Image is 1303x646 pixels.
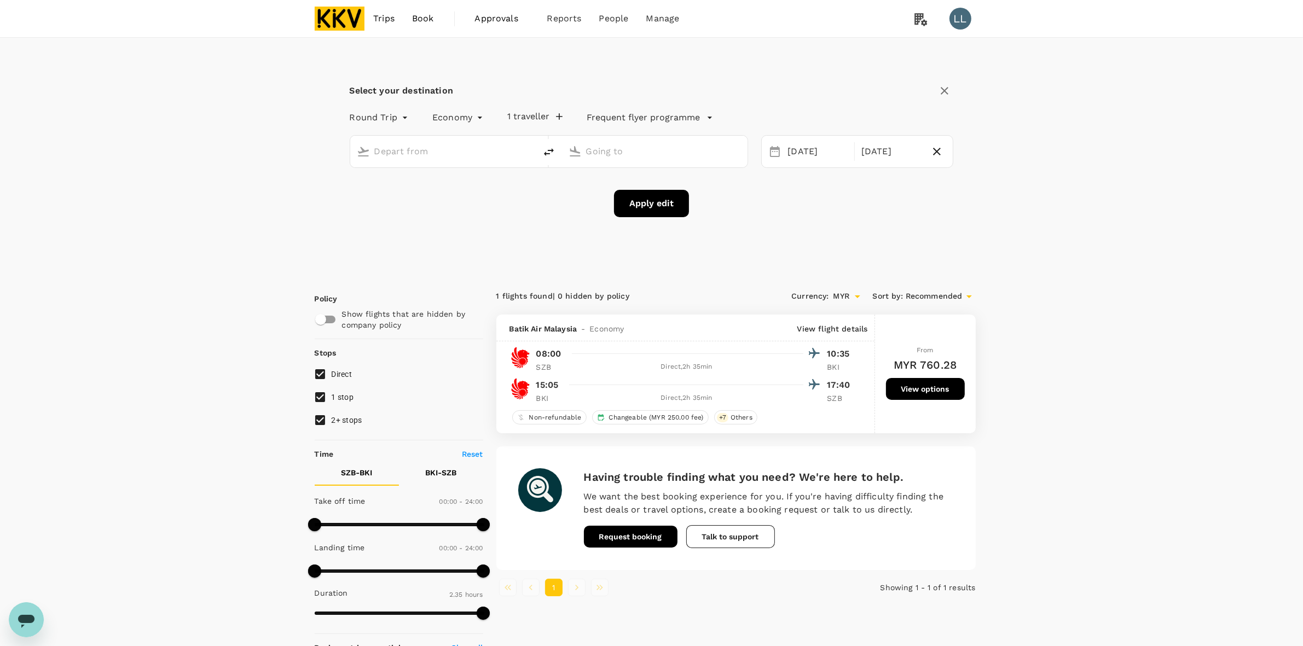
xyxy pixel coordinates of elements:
div: Economy [432,109,485,126]
span: + 7 [717,413,728,422]
nav: pagination navigation [496,579,816,596]
button: Open [528,150,530,152]
p: Landing time [315,542,365,553]
p: Time [315,449,334,459]
button: page 1 [545,579,563,596]
span: Manage [646,12,679,25]
div: 1 flights found | 0 hidden by policy [496,290,736,302]
p: 08:00 [536,347,561,360]
span: Currency : [791,290,829,302]
span: Others [726,413,757,422]
img: OD [509,347,531,369]
div: Round Trip [350,109,411,126]
span: Approvals [475,12,530,25]
button: Open [740,150,742,152]
span: Sort by : [873,290,903,302]
input: Going to [586,143,725,160]
div: Changeable (MYR 250.00 fee) [592,410,709,424]
button: Open [850,289,865,304]
span: - [577,323,589,334]
p: SZB [536,362,564,373]
button: 1 traveller [507,111,563,122]
p: Frequent flyer programme [587,111,700,124]
div: [DATE] [857,141,925,162]
input: Depart from [374,143,513,160]
p: 15:05 [536,379,559,392]
span: 00:00 - 24:00 [439,498,483,505]
p: Reset [462,449,483,459]
p: SZB - BKI [341,467,372,478]
h6: Having trouble finding what you need? We're here to help. [584,468,954,486]
span: Book [412,12,434,25]
span: 00:00 - 24:00 [439,544,483,552]
span: 1 stop [332,393,354,401]
p: 17:40 [827,379,855,392]
iframe: Button to launch messaging window [9,602,44,637]
p: Policy [315,293,325,304]
p: Duration [315,587,348,598]
p: Take off time [315,496,366,507]
p: View flight details [797,323,868,334]
span: 2+ stops [332,416,362,424]
span: People [599,12,629,25]
span: From [917,346,934,354]
p: SZB [827,393,855,404]
div: Select your destination [350,83,453,98]
button: View options [886,378,965,400]
button: Frequent flyer programme [587,111,713,124]
span: Reports [547,12,582,25]
div: LL [949,8,971,30]
div: +7Others [714,410,757,424]
p: 10:35 [827,347,855,360]
div: Direct , 2h 35min [570,393,803,404]
span: Economy [589,323,624,334]
div: Non-refundable [512,410,587,424]
p: BKI [827,362,855,373]
span: 2.35 hours [449,591,483,598]
p: Show flights that are hidden by company policy [342,309,476,330]
button: Talk to support [686,525,775,548]
img: KKV Supply Chain Sdn Bhd [315,7,365,31]
span: Batik Air Malaysia [509,323,577,334]
p: BKI [536,393,564,404]
span: Changeable (MYR 250.00 fee) [605,413,708,422]
strong: Stops [315,348,337,357]
span: Direct [332,370,352,379]
button: Request booking [584,526,677,548]
span: Trips [373,12,395,25]
button: Apply edit [614,190,689,217]
span: Non-refundable [525,413,586,422]
button: delete [536,139,562,165]
div: [DATE] [784,141,852,162]
span: Recommended [906,290,963,302]
h6: MYR 760.28 [894,356,957,374]
p: Showing 1 - 1 of 1 results [815,582,975,593]
div: Direct , 2h 35min [570,362,803,373]
p: We want the best booking experience for you. If you're having difficulty finding the best deals o... [584,490,954,516]
p: BKI - SZB [425,467,456,478]
img: OD [509,378,531,400]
